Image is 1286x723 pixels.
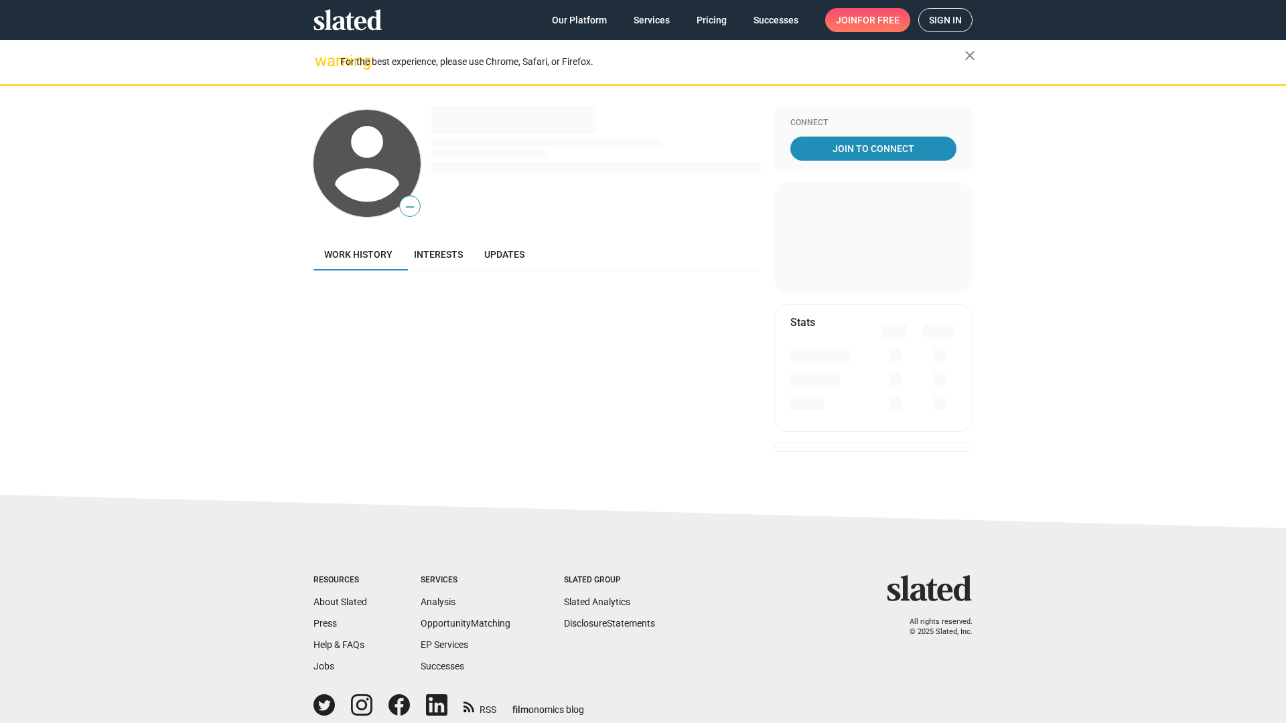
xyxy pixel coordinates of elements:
a: Successes [421,661,464,671]
div: Services [421,575,510,586]
a: RSS [463,696,496,716]
div: For the best experience, please use Chrome, Safari, or Firefox. [340,53,964,71]
span: Sign in [929,9,962,31]
span: film [512,704,528,715]
a: About Slated [313,596,367,607]
a: Join To Connect [790,137,956,161]
span: Updates [484,249,524,260]
p: All rights reserved. © 2025 Slated, Inc. [896,617,973,637]
a: EP Services [421,639,468,650]
a: Jobs [313,661,334,671]
a: Help & FAQs [313,639,364,650]
a: Updates [474,238,535,270]
mat-card-title: Stats [790,315,815,329]
span: Interests [414,249,463,260]
span: Services [634,8,670,32]
div: Resources [313,575,367,586]
a: Services [623,8,681,32]
div: Slated Group [564,575,655,586]
span: Join [836,8,900,32]
mat-icon: close [962,48,978,64]
a: Interests [403,238,474,270]
a: Our Platform [541,8,618,32]
a: Successes [743,8,809,32]
a: Analysis [421,596,455,607]
a: Work history [313,238,403,270]
span: Pricing [697,8,727,32]
span: Work history [324,249,392,260]
span: for free [857,8,900,32]
a: Press [313,618,337,629]
span: — [400,198,420,216]
a: filmonomics blog [512,693,584,716]
span: Successes [754,8,798,32]
a: Joinfor free [825,8,910,32]
a: Slated Analytics [564,596,630,607]
mat-icon: warning [315,53,331,69]
a: Pricing [686,8,737,32]
span: Our Platform [552,8,607,32]
a: Sign in [918,8,973,32]
div: Connect [790,118,956,129]
span: Join To Connect [793,137,954,161]
a: OpportunityMatching [421,618,510,629]
a: DisclosureStatements [564,618,655,629]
